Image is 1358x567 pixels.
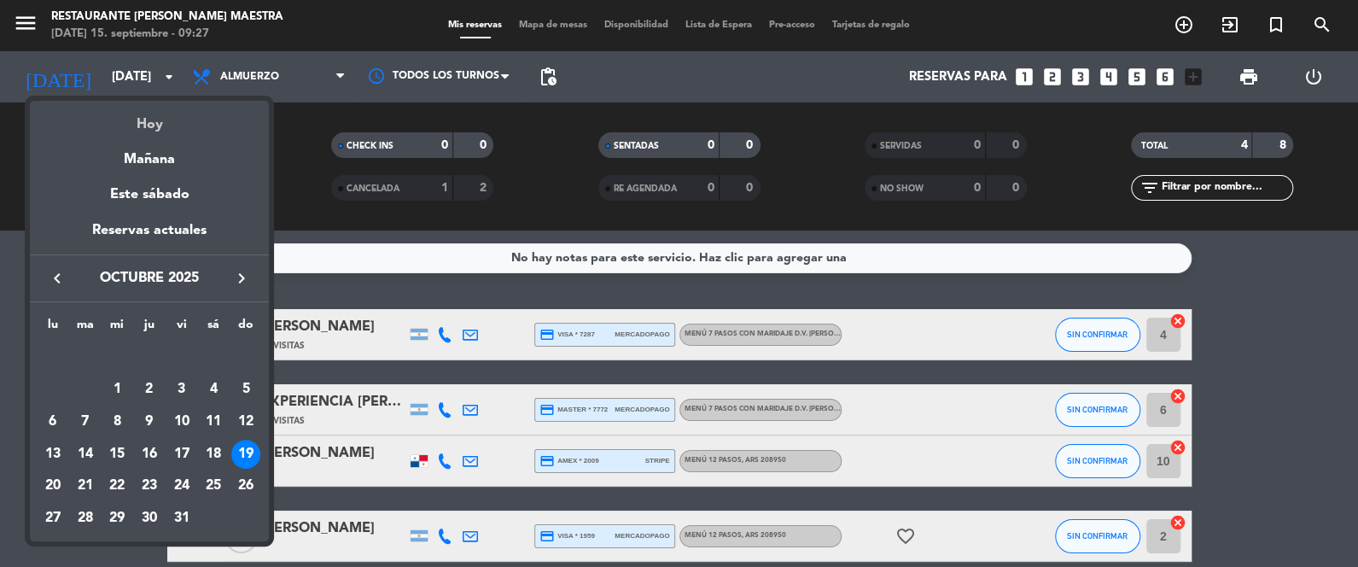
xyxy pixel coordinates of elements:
td: 14 de octubre de 2025 [69,438,102,471]
td: 13 de octubre de 2025 [37,438,69,471]
div: 13 [38,440,67,469]
td: 1 de octubre de 2025 [101,373,133,406]
div: Reservas actuales [30,219,269,254]
th: miércoles [101,315,133,342]
div: 28 [71,504,100,533]
div: 8 [102,407,131,436]
div: 29 [102,504,131,533]
td: 23 de octubre de 2025 [133,470,166,502]
div: 23 [135,471,164,500]
div: 25 [199,471,228,500]
div: 1 [102,375,131,404]
div: 2 [135,375,164,404]
div: Este sábado [30,171,269,219]
td: 26 de octubre de 2025 [230,470,262,502]
td: 15 de octubre de 2025 [101,438,133,471]
th: lunes [37,315,69,342]
td: 17 de octubre de 2025 [166,438,198,471]
div: 21 [71,471,100,500]
div: 10 [167,407,196,436]
td: 22 de octubre de 2025 [101,470,133,502]
div: 30 [135,504,164,533]
td: 5 de octubre de 2025 [230,373,262,406]
td: 31 de octubre de 2025 [166,502,198,535]
div: 9 [135,407,164,436]
div: 15 [102,440,131,469]
th: viernes [166,315,198,342]
div: 11 [199,407,228,436]
td: 3 de octubre de 2025 [166,373,198,406]
td: 8 de octubre de 2025 [101,406,133,438]
td: 9 de octubre de 2025 [133,406,166,438]
div: 24 [167,471,196,500]
div: 14 [71,440,100,469]
td: 25 de octubre de 2025 [198,470,230,502]
td: 7 de octubre de 2025 [69,406,102,438]
td: 4 de octubre de 2025 [198,373,230,406]
div: 20 [38,471,67,500]
div: 27 [38,504,67,533]
div: 12 [231,407,260,436]
td: 21 de octubre de 2025 [69,470,102,502]
td: 10 de octubre de 2025 [166,406,198,438]
th: sábado [198,315,230,342]
td: 29 de octubre de 2025 [101,502,133,535]
div: 22 [102,471,131,500]
div: Mañana [30,136,269,171]
td: 30 de octubre de 2025 [133,502,166,535]
div: 31 [167,504,196,533]
span: octubre 2025 [73,267,226,289]
td: 18 de octubre de 2025 [198,438,230,471]
td: 2 de octubre de 2025 [133,373,166,406]
th: domingo [230,315,262,342]
td: 6 de octubre de 2025 [37,406,69,438]
div: Hoy [30,101,269,136]
div: 19 [231,440,260,469]
div: 17 [167,440,196,469]
div: 7 [71,407,100,436]
div: 3 [167,375,196,404]
td: 20 de octubre de 2025 [37,470,69,502]
td: 12 de octubre de 2025 [230,406,262,438]
th: jueves [133,315,166,342]
div: 4 [199,375,228,404]
i: keyboard_arrow_right [231,268,252,289]
td: 11 de octubre de 2025 [198,406,230,438]
i: keyboard_arrow_left [47,268,67,289]
th: martes [69,315,102,342]
div: 26 [231,471,260,500]
div: 5 [231,375,260,404]
div: 16 [135,440,164,469]
div: 18 [199,440,228,469]
td: 27 de octubre de 2025 [37,502,69,535]
button: keyboard_arrow_left [42,267,73,289]
td: 28 de octubre de 2025 [69,502,102,535]
td: 19 de octubre de 2025 [230,438,262,471]
div: 6 [38,407,67,436]
td: 16 de octubre de 2025 [133,438,166,471]
td: OCT. [37,342,262,374]
td: 24 de octubre de 2025 [166,470,198,502]
button: keyboard_arrow_right [226,267,257,289]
